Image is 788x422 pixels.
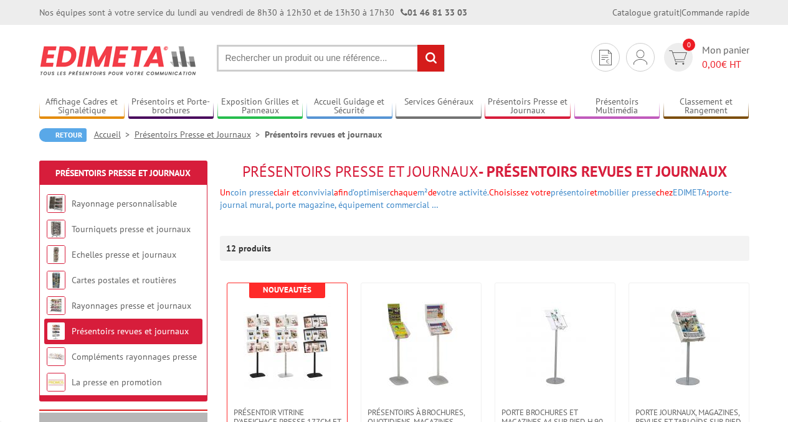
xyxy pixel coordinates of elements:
[47,245,65,264] img: Echelles presse et journaux
[249,187,273,198] a: presse
[217,45,445,72] input: Rechercher un produit ou une référence...
[47,347,65,366] img: Compléments rayonnages presse
[72,326,189,337] a: Présentoirs revues et journaux
[401,7,467,18] strong: 01 46 81 33 03
[417,45,444,72] input: rechercher
[612,6,749,19] div: |
[485,96,571,117] a: Présentoirs Presse et Journaux
[511,302,599,389] img: Porte brochures et magazines A4 sur pied H 90 cm
[669,50,687,65] img: devis rapide
[681,7,749,18] a: Commande rapide
[265,128,382,141] li: Présentoirs revues et journaux
[377,302,465,389] img: Présentoirs à brochures, quotidiens, magazines grande capacité A4
[220,187,732,210] a: porte-journal mural,
[702,43,749,72] span: Mon panier
[244,302,331,389] img: Présentoir vitrine d'affichage presse 177cm et 3 étagères
[437,187,489,198] a: votre activité.
[128,96,214,117] a: Présentoirs et Porte-brochures
[574,96,660,117] a: Présentoirs Multimédia
[135,129,265,140] a: Présentoirs Presse et Journaux
[39,37,198,83] img: Edimeta
[661,43,749,72] a: devis rapide 0 Mon panier 0,00€ HT
[72,274,176,286] a: Cartes postales et routières
[663,96,749,117] a: Classement et Rangement
[55,167,191,179] a: Présentoirs Presse et Journaux
[306,96,392,117] a: Accueil Guidage et Sécurité
[47,373,65,392] img: La presse en promotion
[597,187,656,198] a: mobilier presse
[39,96,125,117] a: Affichage Cadres et Signalétique
[72,223,191,235] a: Tourniquets presse et journaux
[275,199,336,210] a: porte magazine,
[220,187,732,210] span: chez :
[220,164,749,180] h1: - Présentoirs revues et journaux
[47,220,65,238] img: Tourniquets presse et journaux
[612,7,680,18] a: Catalogue gratuit
[72,198,177,209] a: Rayonnage personnalisable
[72,249,176,260] a: Echelles presse et journaux
[220,187,732,210] font: Un
[551,187,590,198] a: présentoir
[300,187,334,198] a: convivial
[230,187,247,198] a: coin
[590,187,597,198] span: et
[72,351,197,362] a: Compléments rayonnages presse
[702,57,749,72] span: € HT
[47,296,65,315] img: Rayonnages presse et journaux
[247,187,551,198] font: clair et afin chaque de Choisissez votre
[396,96,482,117] a: Services Généraux
[217,96,303,117] a: Exposition Grilles et Panneaux
[348,187,390,198] a: d’optimiser
[47,322,65,340] img: Présentoirs revues et journaux
[47,271,65,289] img: Cartes postales et routières
[72,377,162,388] a: La presse en promotion
[599,50,612,65] img: devis rapide
[702,58,721,70] span: 0,00
[673,187,706,198] a: EDIMETA
[263,284,311,295] b: Nouveautés
[47,194,65,213] img: Rayonnage personnalisable
[645,302,733,389] img: Porte Journaux, Magazines, Revues et Tabloïds sur pied fixe H 77 cm
[683,39,695,51] span: 0
[242,162,478,181] span: Présentoirs Presse et Journaux
[39,6,467,19] div: Nos équipes sont à votre service du lundi au vendredi de 8h30 à 12h30 et de 13h30 à 17h30
[39,128,87,142] a: Retour
[338,199,439,210] a: équipement commercial …
[94,129,135,140] a: Accueil
[226,236,273,261] p: 12 produits
[417,187,428,198] a: m²
[634,50,647,65] img: devis rapide
[72,300,191,311] a: Rayonnages presse et journaux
